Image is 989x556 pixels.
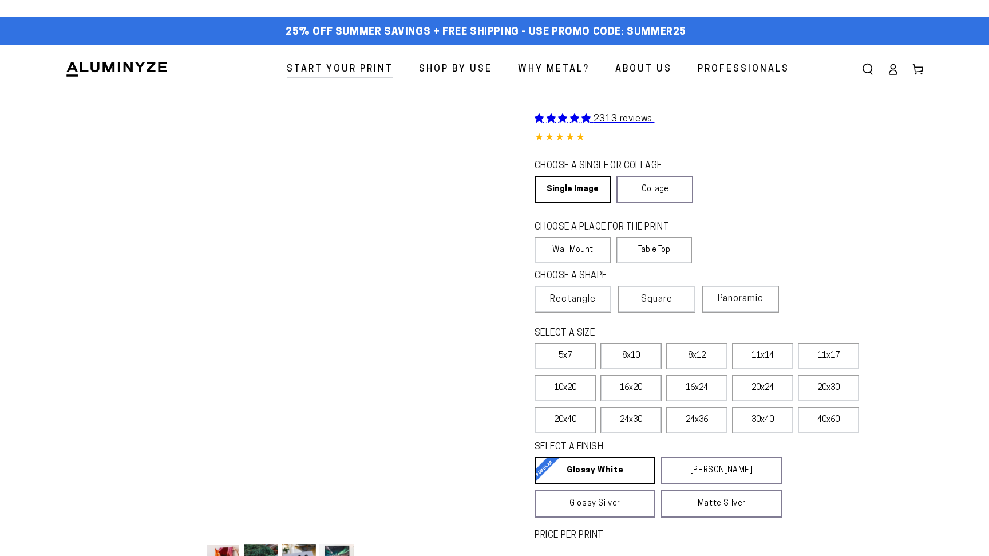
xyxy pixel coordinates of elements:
[661,490,782,518] a: Matte Silver
[535,176,611,203] a: Single Image
[535,221,682,234] legend: CHOOSE A PLACE FOR THE PRINT
[698,61,789,78] span: Professionals
[410,54,501,85] a: Shop By Use
[594,115,655,124] span: 2313 reviews.
[286,26,686,39] span: 25% off Summer Savings + Free Shipping - Use Promo Code: SUMMER25
[535,270,683,283] legend: CHOOSE A SHAPE
[689,54,798,85] a: Professionals
[535,407,596,433] label: 20x40
[798,375,859,401] label: 20x30
[535,529,924,542] label: PRICE PER PRINT
[798,407,859,433] label: 40x60
[419,61,492,78] span: Shop By Use
[535,343,596,369] label: 5x7
[518,61,590,78] span: Why Metal?
[509,54,598,85] a: Why Metal?
[535,457,655,484] a: Glossy White
[732,343,793,369] label: 11x14
[616,176,693,203] a: Collage
[287,61,393,78] span: Start Your Print
[798,343,859,369] label: 11x17
[732,407,793,433] label: 30x40
[600,343,662,369] label: 8x10
[550,293,596,306] span: Rectangle
[732,375,793,401] label: 20x24
[666,375,727,401] label: 16x24
[661,457,782,484] a: [PERSON_NAME]
[615,61,672,78] span: About Us
[535,441,754,454] legend: SELECT A FINISH
[65,61,168,78] img: Aluminyze
[607,54,681,85] a: About Us
[616,237,693,263] label: Table Top
[535,237,611,263] label: Wall Mount
[855,57,880,82] summary: Search our site
[718,294,763,303] span: Panoramic
[535,115,654,124] a: 2313 reviews.
[535,130,924,147] div: 4.85 out of 5.0 stars
[535,160,682,173] legend: CHOOSE A SINGLE OR COLLAGE
[666,343,727,369] label: 8x12
[666,407,727,433] label: 24x36
[600,375,662,401] label: 16x20
[535,375,596,401] label: 10x20
[535,327,763,340] legend: SELECT A SIZE
[641,293,672,306] span: Square
[278,54,402,85] a: Start Your Print
[535,490,655,518] a: Glossy Silver
[600,407,662,433] label: 24x30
